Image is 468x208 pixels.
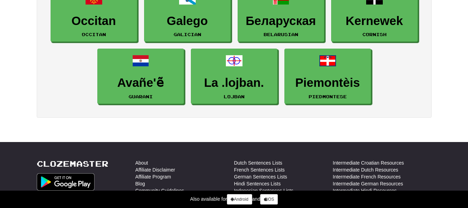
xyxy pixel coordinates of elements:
[148,14,227,28] h3: Galego
[37,159,108,168] a: Clozemaster
[288,76,367,90] h3: Piemontèis
[260,194,278,205] a: iOS
[264,32,298,37] small: Belarusian
[234,180,281,187] a: Hindi Sentences Lists
[333,159,404,166] a: Intermediate Croatian Resources
[82,32,106,37] small: Occitan
[362,32,387,37] small: Cornish
[309,94,347,99] small: Piedmontese
[234,187,293,194] a: Indonesian Sentences Lists
[101,76,180,90] h3: Avañe'ẽ
[333,166,398,173] a: Intermediate Dutch Resources
[227,194,252,205] a: Android
[135,159,148,166] a: About
[284,49,371,104] a: PiemontèisPiedmontese
[234,173,287,180] a: German Sentences Lists
[135,187,184,194] a: Community Guidelines
[234,159,282,166] a: Dutch Sentences Lists
[195,76,274,90] h3: La .lojban.
[129,94,153,99] small: Guarani
[333,173,401,180] a: Intermediate French Resources
[37,173,95,191] img: Get it on Google Play
[135,166,175,173] a: Affiliate Disclaimer
[241,14,320,28] h3: Беларуская
[224,94,245,99] small: Lojban
[54,14,133,28] h3: Occitan
[234,166,285,173] a: French Sentences Lists
[135,180,145,187] a: Blog
[135,173,171,180] a: Affiliate Program
[191,49,277,104] a: La .lojban.Lojban
[97,49,184,104] a: Avañe'ẽGuarani
[333,180,403,187] a: Intermediate German Resources
[174,32,201,37] small: Galician
[333,187,397,194] a: Intermediate Hindi Resources
[335,14,414,28] h3: Kernewek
